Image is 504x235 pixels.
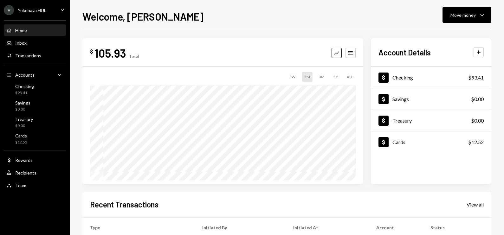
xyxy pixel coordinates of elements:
div: Yokobava HUb [18,8,47,13]
div: Transactions [15,53,41,58]
div: Y [4,5,14,15]
h2: Recent Transactions [90,199,158,210]
div: Home [15,28,27,33]
div: Cards [15,133,27,138]
div: ALL [344,72,356,82]
a: Savings$0.00 [4,98,66,113]
div: Rewards [15,157,33,163]
div: $0.00 [15,107,30,112]
div: $0.00 [15,123,33,129]
a: Home [4,24,66,36]
div: 105.93 [94,46,126,60]
a: Transactions [4,50,66,61]
a: Checking$93.41 [371,67,491,88]
div: Team [15,183,26,188]
div: Checking [392,74,413,80]
div: 1M [302,72,313,82]
div: $ [90,48,93,55]
a: Team [4,180,66,191]
div: Treasury [392,118,412,124]
h1: Welcome, [PERSON_NAME] [82,10,204,23]
div: $12.52 [15,140,27,145]
a: Checking$93.41 [4,82,66,97]
a: Rewards [4,154,66,166]
div: Total [129,54,139,59]
h2: Account Details [378,47,431,58]
div: $12.52 [468,138,484,146]
div: Cards [392,139,405,145]
a: Recipients [4,167,66,178]
div: $93.41 [15,90,34,96]
button: Move money [443,7,491,23]
div: 1W [287,72,298,82]
div: $0.00 [471,117,484,124]
div: Inbox [15,40,27,46]
div: Savings [392,96,409,102]
div: $0.00 [471,95,484,103]
a: Treasury$0.00 [371,110,491,131]
a: View all [467,201,484,208]
div: Recipients [15,170,36,175]
div: 3M [316,72,327,82]
div: Checking [15,84,34,89]
div: Accounts [15,72,35,78]
div: $93.41 [468,74,484,81]
div: 1Y [331,72,340,82]
a: Cards$12.52 [371,131,491,153]
div: Move money [450,12,476,18]
a: Savings$0.00 [371,88,491,110]
a: Accounts [4,69,66,80]
div: Savings [15,100,30,105]
a: Cards$12.52 [4,131,66,146]
div: Treasury [15,117,33,122]
a: Inbox [4,37,66,48]
a: Treasury$0.00 [4,115,66,130]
